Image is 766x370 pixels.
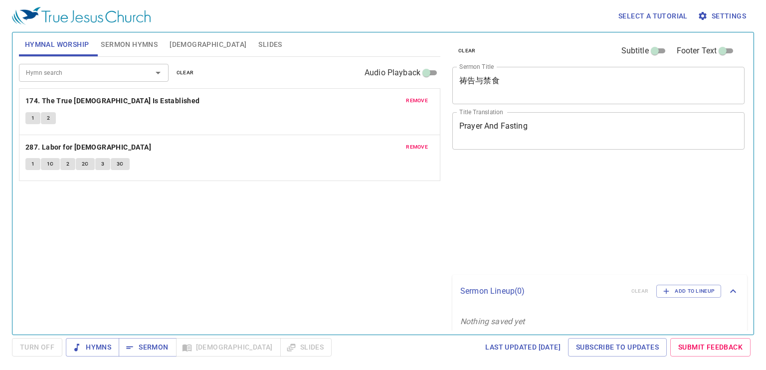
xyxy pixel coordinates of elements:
[568,338,667,357] a: Subscribe to Updates
[170,38,246,51] span: [DEMOGRAPHIC_DATA]
[406,143,428,152] span: remove
[177,68,194,77] span: clear
[481,338,565,357] a: Last updated [DATE]
[66,160,69,169] span: 2
[171,67,200,79] button: clear
[258,38,282,51] span: Slides
[31,114,34,123] span: 1
[74,341,111,354] span: Hymns
[459,76,738,95] textarea: 祷告与禁食
[25,95,200,107] b: 174. The True [DEMOGRAPHIC_DATA] Is Established
[621,45,649,57] span: Subtitle
[406,96,428,105] span: remove
[25,141,153,154] button: 287. Labor for [DEMOGRAPHIC_DATA]
[41,112,56,124] button: 2
[365,67,420,79] span: Audio Playback
[31,160,34,169] span: 1
[25,38,89,51] span: Hymnal Worship
[400,95,434,107] button: remove
[60,158,75,170] button: 2
[25,112,40,124] button: 1
[25,141,151,154] b: 287. Labor for [DEMOGRAPHIC_DATA]
[459,121,738,140] textarea: Prayer And Fasting
[460,285,623,297] p: Sermon Lineup ( 0 )
[127,341,168,354] span: Sermon
[576,341,659,354] span: Subscribe to Updates
[95,158,110,170] button: 3
[47,160,54,169] span: 1C
[66,338,119,357] button: Hymns
[82,160,89,169] span: 2C
[117,160,124,169] span: 3C
[25,158,40,170] button: 1
[111,158,130,170] button: 3C
[614,7,692,25] button: Select a tutorial
[677,45,717,57] span: Footer Text
[151,66,165,80] button: Open
[76,158,95,170] button: 2C
[700,10,746,22] span: Settings
[452,275,747,308] div: Sermon Lineup(0)clearAdd to Lineup
[618,10,688,22] span: Select a tutorial
[47,114,50,123] span: 2
[41,158,60,170] button: 1C
[663,287,715,296] span: Add to Lineup
[25,95,201,107] button: 174. The True [DEMOGRAPHIC_DATA] Is Established
[101,160,104,169] span: 3
[452,45,482,57] button: clear
[101,38,158,51] span: Sermon Hymns
[119,338,176,357] button: Sermon
[678,341,743,354] span: Submit Feedback
[12,7,151,25] img: True Jesus Church
[656,285,721,298] button: Add to Lineup
[696,7,750,25] button: Settings
[670,338,751,357] a: Submit Feedback
[400,141,434,153] button: remove
[460,317,525,326] i: Nothing saved yet
[458,46,476,55] span: clear
[448,160,687,271] iframe: from-child
[485,341,561,354] span: Last updated [DATE]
